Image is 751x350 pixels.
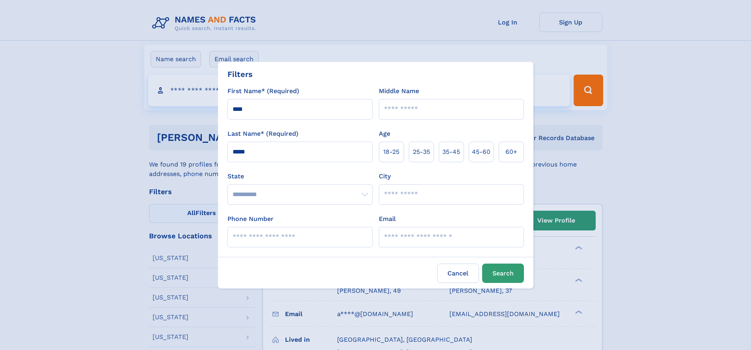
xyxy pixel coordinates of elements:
label: State [227,172,373,181]
span: 25‑35 [413,147,430,157]
div: Filters [227,68,253,80]
span: 18‑25 [383,147,399,157]
span: 35‑45 [442,147,460,157]
span: 60+ [505,147,517,157]
label: Cancel [437,264,479,283]
label: First Name* (Required) [227,86,299,96]
label: Age [379,129,390,139]
label: Middle Name [379,86,419,96]
span: 45‑60 [472,147,490,157]
label: City [379,172,391,181]
label: Last Name* (Required) [227,129,298,139]
label: Phone Number [227,214,274,224]
button: Search [482,264,524,283]
label: Email [379,214,396,224]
